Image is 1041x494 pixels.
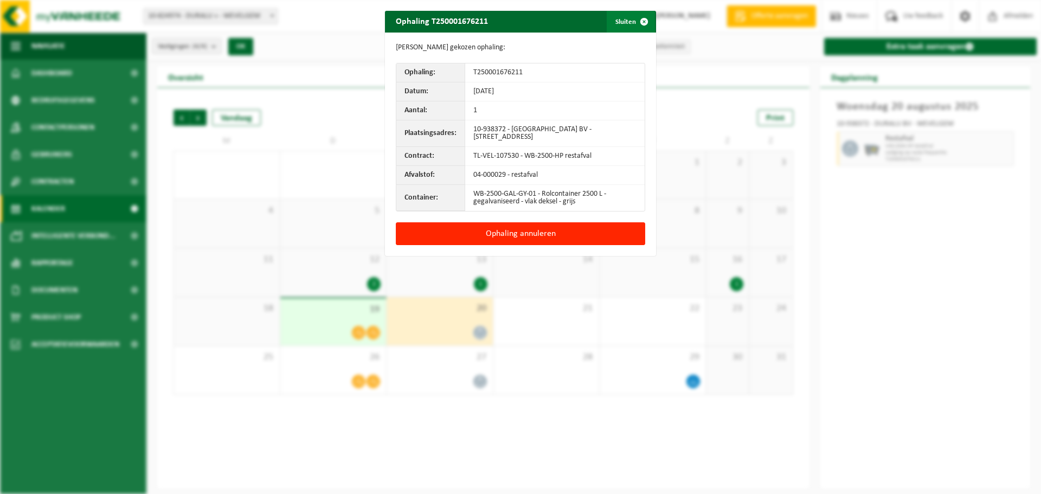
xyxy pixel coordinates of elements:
[465,166,645,185] td: 04-000029 - restafval
[396,185,465,211] th: Container:
[465,147,645,166] td: TL-VEL-107530 - WB-2500-HP restafval
[396,222,645,245] button: Ophaling annuleren
[396,43,645,52] p: [PERSON_NAME] gekozen ophaling:
[465,101,645,120] td: 1
[396,166,465,185] th: Afvalstof:
[465,185,645,211] td: WB-2500-GAL-GY-01 - Rolcontainer 2500 L - gegalvaniseerd - vlak deksel - grijs
[396,120,465,147] th: Plaatsingsadres:
[465,120,645,147] td: 10-938372 - [GEOGRAPHIC_DATA] BV - [STREET_ADDRESS]
[396,63,465,82] th: Ophaling:
[385,11,499,31] h2: Ophaling T250001676211
[607,11,655,33] button: Sluiten
[465,63,645,82] td: T250001676211
[396,82,465,101] th: Datum:
[465,82,645,101] td: [DATE]
[396,101,465,120] th: Aantal:
[396,147,465,166] th: Contract:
